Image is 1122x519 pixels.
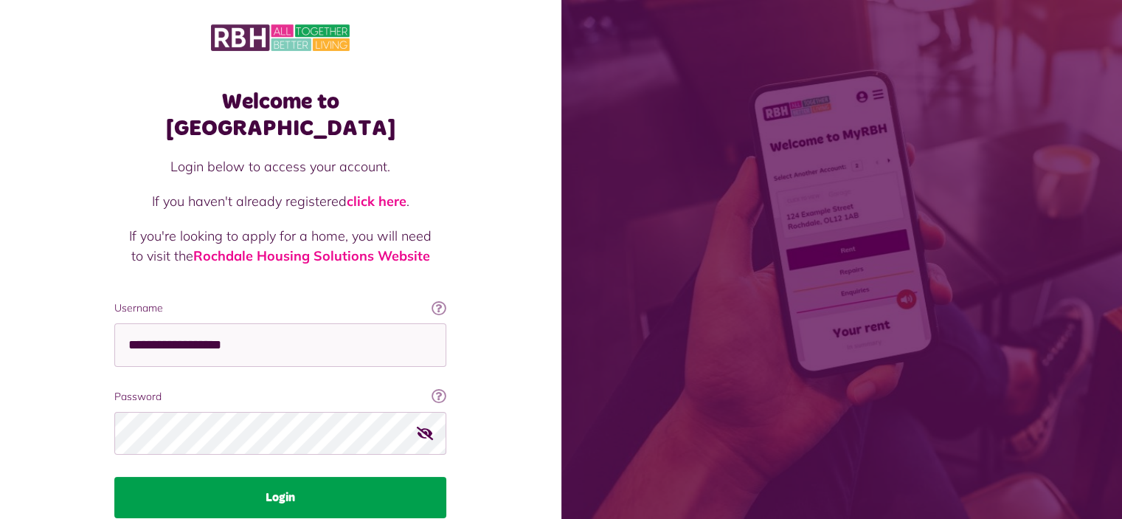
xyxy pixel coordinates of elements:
img: MyRBH [211,22,350,53]
label: Password [114,389,446,405]
p: If you haven't already registered . [129,191,432,211]
a: click here [347,193,406,210]
label: Username [114,300,446,316]
p: Login below to access your account. [129,157,432,176]
button: Login [114,477,446,518]
p: If you're looking to apply for a home, you will need to visit the [129,226,432,266]
h1: Welcome to [GEOGRAPHIC_DATA] [114,89,446,142]
a: Rochdale Housing Solutions Website [193,247,430,264]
